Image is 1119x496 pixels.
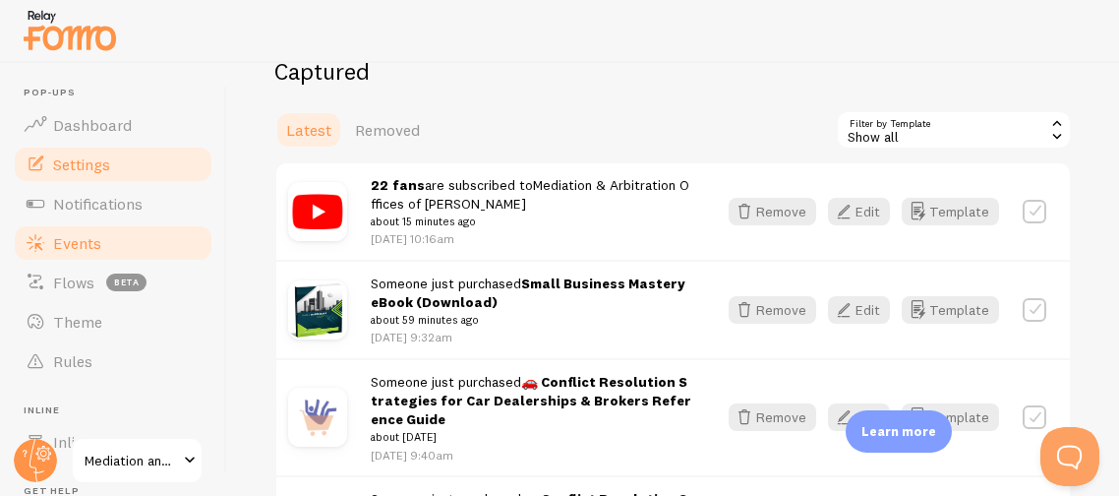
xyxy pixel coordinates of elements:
a: Mediation & Arbitration Offices of [PERSON_NAME] [371,176,689,213]
img: you_tube.png [288,182,347,241]
a: Dashboard [12,105,214,145]
a: Edit [828,296,902,324]
div: Learn more [846,410,952,453]
span: Settings [53,155,110,174]
a: Latest [274,110,343,150]
a: Edit [828,403,902,431]
img: s354604979392525313_p80_i2_w800.png [288,280,347,340]
span: Someone just purchased [371,275,693,330]
span: Notifications [53,194,143,214]
button: Template [902,296,999,324]
span: Someone just purchased [371,373,693,447]
iframe: Help Scout Beacon - Open [1040,427,1099,486]
a: Rules [12,341,214,381]
span: Flows [53,273,94,292]
small: about 59 minutes ago [371,311,693,329]
p: Learn more [861,422,936,441]
a: Edit [828,198,902,225]
button: Remove [729,198,816,225]
small: about 15 minutes ago [371,213,693,230]
img: fomo-relay-logo-orange.svg [21,5,119,55]
button: Remove [729,403,816,431]
span: Removed [355,120,420,140]
span: Mediation and Arbitration Offices of [PERSON_NAME], LLC [85,449,178,472]
p: [DATE] 9:32am [371,329,693,345]
img: purchase.jpg [288,388,347,447]
strong: 🚗 Conflict Resolution Strategies for Car Dealerships & Brokers Reference Guide [371,373,691,429]
span: beta [106,274,147,291]
a: Flows beta [12,263,214,302]
a: Removed [343,110,432,150]
button: Edit [828,403,890,431]
small: about [DATE] [371,428,693,446]
span: Inline [24,404,214,417]
strong: Small Business Mastery eBook (Download) [371,275,685,311]
a: Settings [12,145,214,184]
div: Show all [836,110,1072,150]
span: are subscribed to [371,176,693,231]
a: Mediation and Arbitration Offices of [PERSON_NAME], LLC [71,437,204,484]
a: Inline [12,422,214,462]
a: Notifications [12,184,214,223]
strong: fans [392,176,425,194]
p: [DATE] 10:16am [371,230,693,247]
span: Latest [286,120,331,140]
span: Events [53,233,101,253]
span: Pop-ups [24,87,214,99]
a: Theme [12,302,214,341]
span: Inline [53,432,91,452]
span: Rules [53,351,92,371]
button: Remove [729,296,816,324]
span: Dashboard [53,115,132,135]
button: Edit [828,198,890,225]
span: Theme [53,312,102,332]
h2: Captured [274,56,1072,87]
button: Edit [828,296,890,324]
strong: 22 [371,176,388,194]
button: Template [902,198,999,225]
a: Events [12,223,214,263]
p: [DATE] 9:40am [371,447,693,464]
button: Template [902,403,999,431]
